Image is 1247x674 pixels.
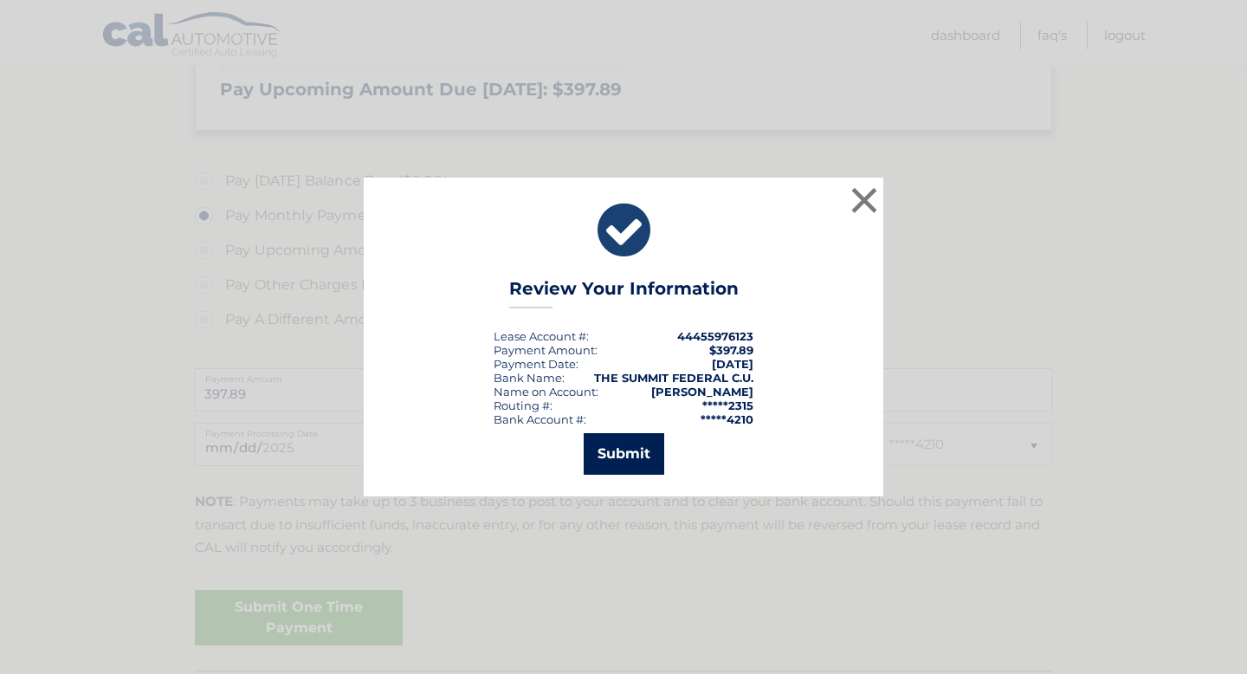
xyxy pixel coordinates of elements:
strong: 44455976123 [677,329,753,343]
strong: [PERSON_NAME] [651,385,753,399]
span: [DATE] [712,357,753,371]
span: Payment Date [494,357,576,371]
button: × [847,183,882,217]
button: Submit [584,433,664,475]
div: Payment Amount: [494,343,598,357]
div: : [494,357,578,371]
strong: THE SUMMIT FEDERAL C.U. [594,371,753,385]
div: Name on Account: [494,385,598,399]
div: Lease Account #: [494,329,589,343]
div: Routing #: [494,399,552,412]
h3: Review Your Information [509,278,739,308]
div: Bank Name: [494,371,565,385]
span: $397.89 [709,343,753,357]
div: Bank Account #: [494,412,586,426]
